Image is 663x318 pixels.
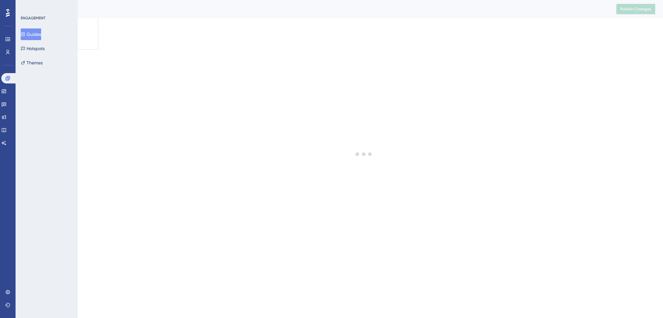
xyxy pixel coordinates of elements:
button: Themes [21,57,43,69]
button: Publish Changes [616,4,655,14]
button: Hotspots [21,43,45,54]
div: ENGAGEMENT [21,16,45,21]
button: Guides [21,28,41,40]
span: Publish Changes [620,6,651,12]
